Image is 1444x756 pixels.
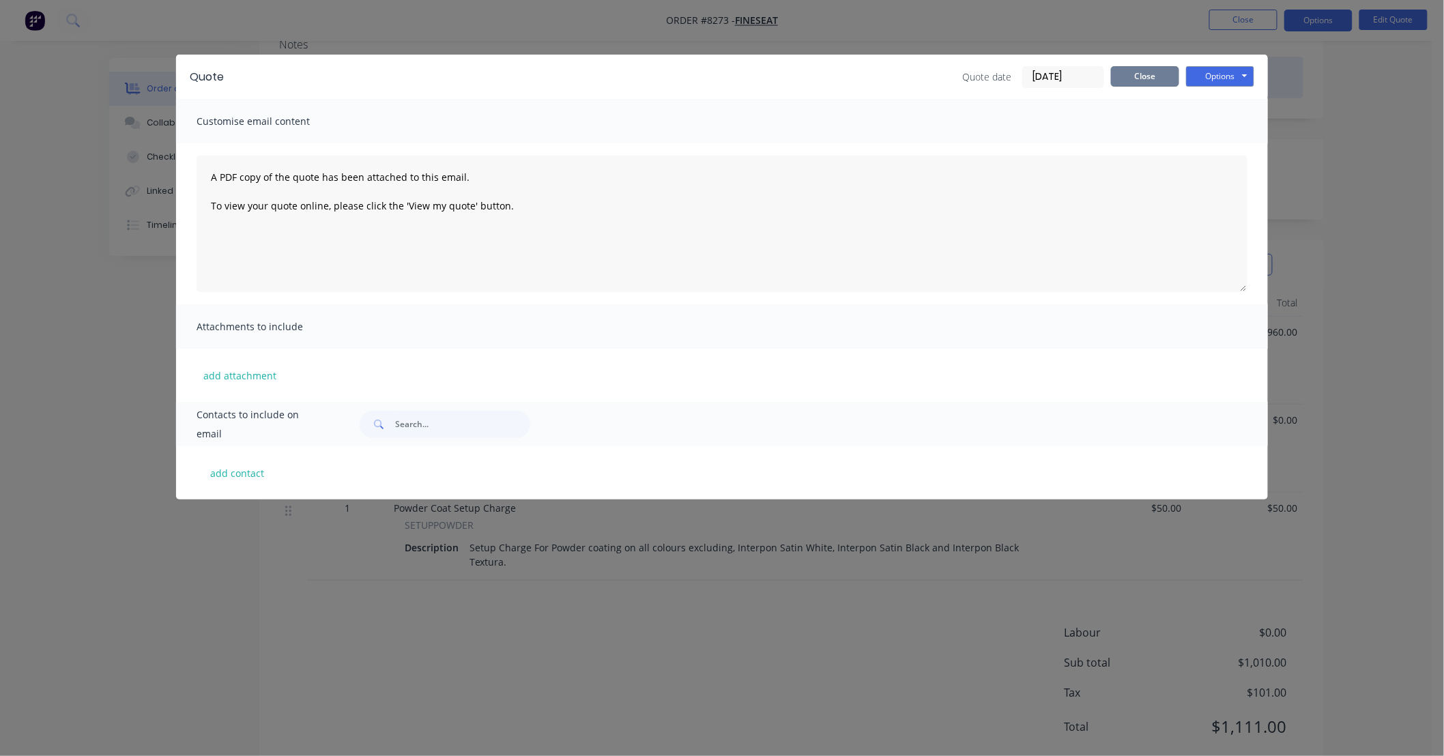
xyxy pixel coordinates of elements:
[1186,66,1254,87] button: Options
[197,365,283,386] button: add attachment
[197,463,278,483] button: add contact
[1111,66,1179,87] button: Close
[197,317,347,336] span: Attachments to include
[197,112,347,131] span: Customise email content
[190,69,224,85] div: Quote
[395,411,530,438] input: Search...
[197,156,1247,292] textarea: A PDF copy of the quote has been attached to this email. To view your quote online, please click ...
[962,70,1011,84] span: Quote date
[197,405,326,444] span: Contacts to include on email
